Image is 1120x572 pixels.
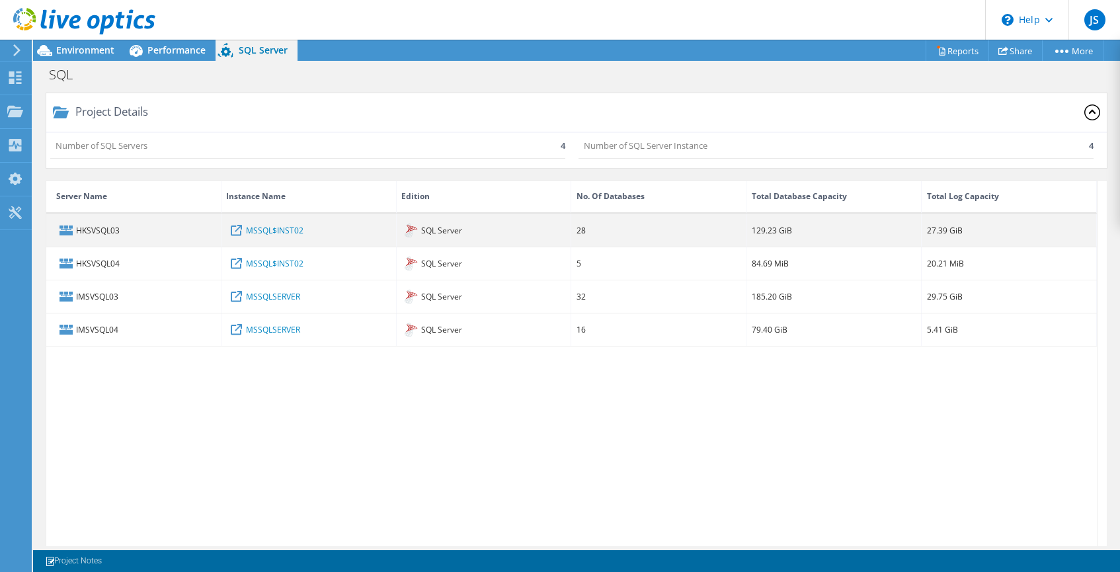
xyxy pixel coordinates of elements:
div: 20.21 MiB [927,256,964,270]
span: JS [1084,9,1105,30]
div: 29.75 GiB [927,289,963,304]
a: MSSQLSERVER [246,322,300,337]
div: Server Name [56,188,107,204]
div: 28 [577,223,586,237]
div: 27.39 GiB [927,223,963,237]
span: Performance [147,44,206,56]
a: Project Notes [36,553,111,569]
div: HKSVSQL04 [46,247,221,280]
a: Share [988,40,1043,61]
div: No. Of Databases [577,188,645,204]
p: Number of SQL Servers [56,138,147,153]
h1: SQL [43,67,93,82]
div: 5.41 GiB [927,322,958,337]
div: 16 [577,322,586,337]
div: Total Log Capacity [927,188,999,204]
div: 79.40 GiB [752,322,787,337]
p: Number of SQL Server Instance [584,138,707,153]
div: 84.69 MiB [752,256,789,270]
div: SQL Server [397,313,572,346]
p: 4 [561,138,565,153]
div: 32 [577,289,586,304]
a: More [1042,40,1103,61]
a: MSSQL$INST02 [246,223,303,237]
div: 5 [577,256,581,270]
a: MSSQLSERVER [246,289,300,304]
div: IMSVSQL04 [46,313,221,346]
div: Total Database Capacity [752,188,847,204]
div: Edition [401,188,430,204]
div: Instance Name [226,188,286,204]
div: IMSVSQL03 [46,280,221,313]
div: SQL Server [397,247,572,280]
svg: \n [1002,14,1014,26]
div: HKSVSQL03 [46,214,221,247]
a: MSSQL$INST02 [246,256,303,270]
div: 129.23 GiB [752,223,792,237]
div: 185.20 GiB [752,289,792,304]
div: SQL Server [397,280,572,313]
span: Environment [56,44,114,56]
span: SQL Server [239,44,288,56]
div: Project Details [69,108,148,116]
p: 4 [1089,138,1094,153]
div: SQL Server [397,214,572,247]
a: Reports [926,40,989,61]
